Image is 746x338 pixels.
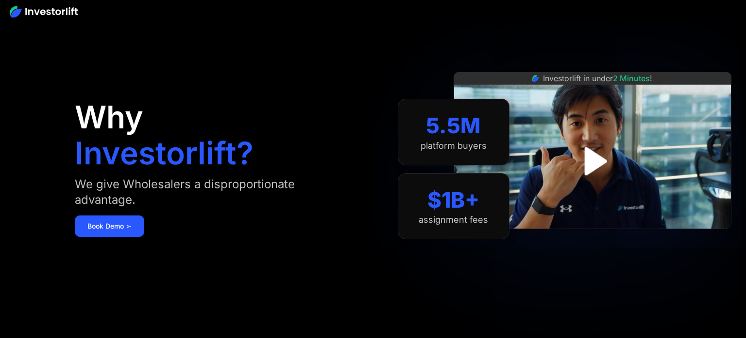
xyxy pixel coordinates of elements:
h1: Investorlift? [75,138,254,169]
a: open lightbox [571,140,614,183]
iframe: Customer reviews powered by Trustpilot [520,234,665,246]
h1: Why [75,102,143,133]
div: Investorlift in under ! [543,72,652,84]
span: 2 Minutes [613,73,650,83]
div: assignment fees [419,214,488,225]
div: $1B+ [427,187,479,213]
div: 5.5M [426,113,481,139]
div: platform buyers [421,141,487,151]
a: Book Demo ➢ [75,215,144,237]
div: We give Wholesalers a disproportionate advantage. [75,177,344,208]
